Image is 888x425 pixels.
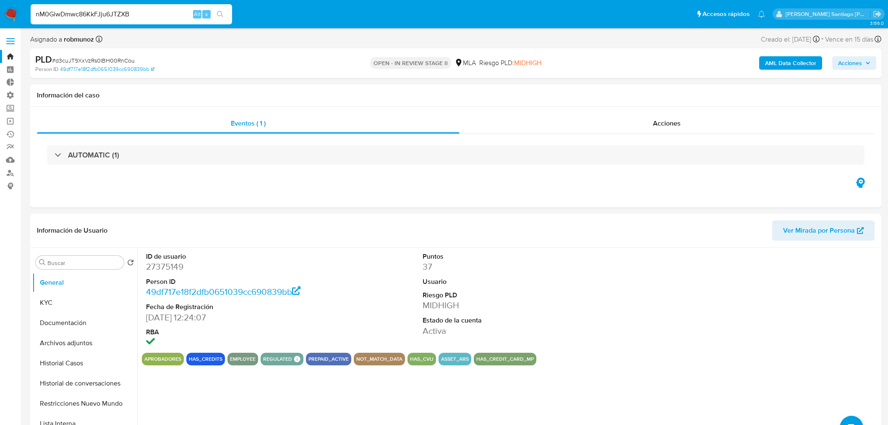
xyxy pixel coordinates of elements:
[189,357,222,361] button: has_credits
[786,10,870,18] p: roberto.munoz@mercadolibre.com
[194,10,201,18] span: Alt
[146,252,322,261] dt: ID de usuario
[146,261,322,273] dd: 27375149
[423,325,598,337] dd: Activa
[758,10,765,18] a: Notificaciones
[62,34,94,44] b: robmunoz
[32,293,137,313] button: KYC
[838,56,862,70] span: Acciones
[476,357,534,361] button: has_credit_card_mp
[146,286,301,298] a: 49df717e18f2dfb0651039cc690839bb
[32,313,137,333] button: Documentación
[32,353,137,373] button: Historial Casos
[765,56,816,70] b: AML Data Collector
[873,10,882,18] a: Salir
[52,56,135,65] span: # d3cuJT9XxVzRs0IBH00RnCou
[37,226,107,235] h1: Información de Usuario
[454,58,476,68] div: MLA
[32,394,137,414] button: Restricciones Nuevo Mundo
[263,357,292,361] button: regulated
[39,259,46,266] button: Buscar
[146,312,322,323] dd: [DATE] 12:24:07
[127,259,134,268] button: Volver al orden por defecto
[47,259,120,267] input: Buscar
[423,291,598,300] dt: Riesgo PLD
[423,261,598,273] dd: 37
[205,10,208,18] span: s
[35,66,58,73] b: Person ID
[832,56,876,70] button: Acciones
[759,56,822,70] button: AML Data Collector
[47,145,864,165] div: AUTOMATIC (1)
[31,9,232,20] input: Buscar usuario o caso...
[146,302,322,312] dt: Fecha de Registración
[441,357,469,361] button: asset_ars
[356,357,402,361] button: not_match_data
[32,373,137,394] button: Historial de conversaciones
[423,277,598,286] dt: Usuario
[479,58,541,68] span: Riesgo PLD:
[30,35,94,44] span: Asignado a
[230,357,256,361] button: employee
[761,34,820,45] div: Creado el: [DATE]
[68,150,119,160] h3: AUTOMATIC (1)
[308,357,349,361] button: prepaid_active
[423,316,598,325] dt: Estado de la cuenta
[32,333,137,353] button: Archivos adjuntos
[410,357,434,361] button: has_cvu
[423,252,598,261] dt: Puntos
[514,58,541,68] span: MIDHIGH
[60,66,154,73] a: 49df717e18f2dfb0651039cc690839bb
[212,8,229,20] button: search-icon
[783,220,855,241] span: Ver Mirada por Persona
[772,220,875,241] button: Ver Mirada por Persona
[144,357,181,361] button: Aprobadores
[825,35,873,44] span: Vence en 15 días
[231,118,266,128] span: Eventos ( 1 )
[653,118,681,128] span: Acciones
[703,10,750,18] span: Accesos rápidos
[37,91,875,100] h1: Información del caso
[821,34,823,45] span: -
[146,277,322,286] dt: Person ID
[370,57,451,69] p: OPEN - IN REVIEW STAGE II
[423,299,598,311] dd: MIDHIGH
[146,328,322,337] dt: RBA
[35,52,52,66] b: PLD
[32,273,137,293] button: General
